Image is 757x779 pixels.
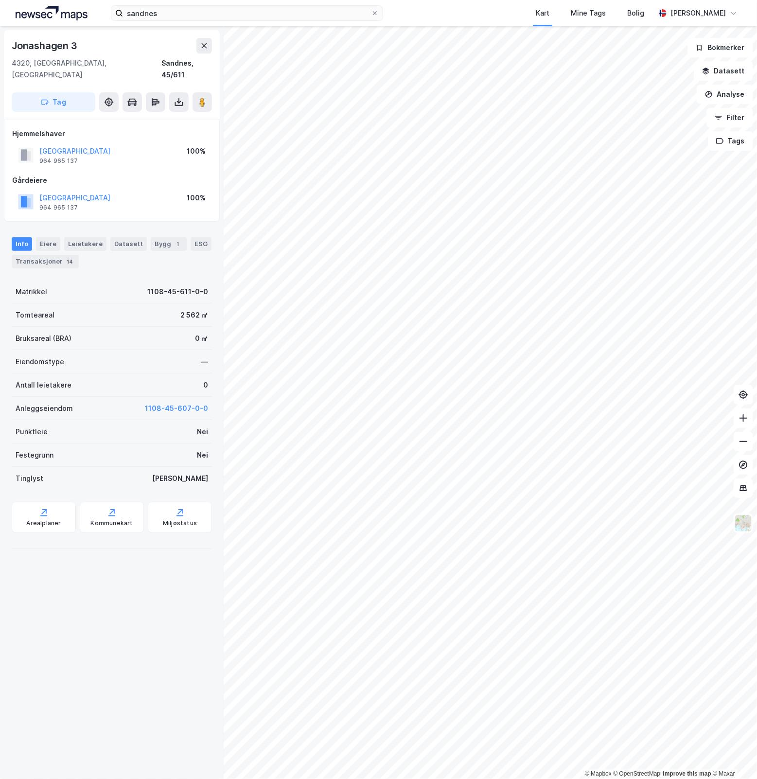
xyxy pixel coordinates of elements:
[187,192,206,204] div: 100%
[187,145,206,157] div: 100%
[670,7,726,19] div: [PERSON_NAME]
[16,379,71,391] div: Antall leietakere
[12,175,211,186] div: Gårdeiere
[16,286,47,298] div: Matrikkel
[571,7,606,19] div: Mine Tags
[152,473,208,484] div: [PERSON_NAME]
[12,92,95,112] button: Tag
[12,57,161,81] div: 4320, [GEOGRAPHIC_DATA], [GEOGRAPHIC_DATA]
[697,85,753,104] button: Analyse
[195,333,208,344] div: 0 ㎡
[203,379,208,391] div: 0
[12,255,79,268] div: Transaksjoner
[16,473,43,484] div: Tinglyst
[173,239,183,249] div: 1
[16,356,64,368] div: Eiendomstype
[12,38,79,53] div: Jonashagen 3
[197,426,208,438] div: Nei
[161,57,212,81] div: Sandnes, 45/611
[627,7,644,19] div: Bolig
[708,732,757,779] iframe: Chat Widget
[65,257,75,266] div: 14
[734,514,753,532] img: Z
[706,108,753,127] button: Filter
[16,333,71,344] div: Bruksareal (BRA)
[180,309,208,321] div: 2 562 ㎡
[26,519,61,527] div: Arealplaner
[39,204,78,212] div: 964 965 137
[16,309,54,321] div: Tomteareal
[708,732,757,779] div: Kontrollprogram for chat
[197,449,208,461] div: Nei
[694,61,753,81] button: Datasett
[12,128,211,140] div: Hjemmelshaver
[39,157,78,165] div: 964 965 137
[110,237,147,251] div: Datasett
[147,286,208,298] div: 1108-45-611-0-0
[16,6,88,20] img: logo.a4113a55bc3d86da70a041830d287a7e.svg
[663,771,711,778] a: Improve this map
[151,237,187,251] div: Bygg
[536,7,549,19] div: Kart
[16,403,73,414] div: Anleggseiendom
[36,237,60,251] div: Eiere
[163,519,197,527] div: Miljøstatus
[16,449,53,461] div: Festegrunn
[201,356,208,368] div: —
[145,403,208,414] button: 1108-45-607-0-0
[12,237,32,251] div: Info
[16,426,48,438] div: Punktleie
[191,237,211,251] div: ESG
[708,131,753,151] button: Tags
[123,6,371,20] input: Søk på adresse, matrikkel, gårdeiere, leietakere eller personer
[90,519,133,527] div: Kommunekart
[687,38,753,57] button: Bokmerker
[585,771,612,778] a: Mapbox
[64,237,106,251] div: Leietakere
[614,771,661,778] a: OpenStreetMap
